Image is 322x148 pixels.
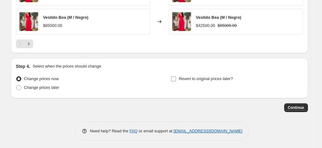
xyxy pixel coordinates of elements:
[218,23,237,29] strike: $85000.00
[24,76,59,81] span: Change prices now
[179,76,233,81] span: Revert to original prices later?
[16,63,30,69] h2: Step 4.
[129,129,138,133] a: FAQ
[196,15,241,20] span: Vestido Bea (M / Negro)
[16,39,33,48] nav: Pagination
[174,129,242,133] a: [EMAIL_ADDRESS][DOMAIN_NAME]
[24,39,33,48] button: Next
[90,129,130,133] span: Need help? Read the
[288,105,304,110] span: Continue
[196,23,215,29] div: $42500.00
[284,103,308,112] button: Continue
[138,129,174,133] span: or email support at
[19,12,38,31] img: BEA-ROJ-01-BEAROJO_80x.jpg
[24,85,59,90] span: Change prices later
[43,23,62,29] div: $85000.00
[43,15,88,20] span: Vestido Bea (M / Negro)
[172,12,191,31] img: BEA-ROJ-01-BEAROJO_80x.jpg
[33,63,101,69] p: Select when the prices should change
